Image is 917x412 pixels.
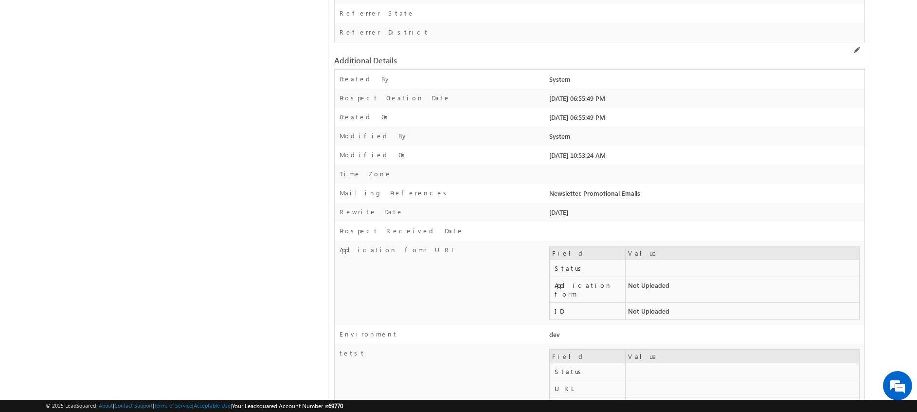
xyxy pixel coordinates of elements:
label: Application fomr URL [340,245,457,254]
div: [DATE] 06:55:49 PM [547,112,864,126]
label: Created On [340,112,390,121]
div: [DATE] 10:53:24 AM [547,150,864,164]
td: Not Uploaded [625,302,859,319]
label: Time Zone [340,169,392,178]
label: Prospect Creation Date [340,94,450,102]
span: Your Leadsquared Account Number is [232,402,343,410]
td: Not Uploaded [625,277,859,302]
a: Terms of Service [154,402,192,409]
a: Contact Support [114,402,153,409]
label: Modified On [340,150,407,159]
td: Field [549,349,625,363]
td: Value [625,349,859,363]
div: [DATE] 06:55:49 PM [547,94,864,107]
div: [DATE] [547,207,864,221]
td: Field [549,246,625,260]
label: Created By [340,75,391,83]
label: Status [552,262,623,274]
label: Environment [340,330,398,338]
div: Chat with us now [51,51,163,64]
label: Modified By [340,131,408,140]
td: Value [625,246,859,260]
img: d_60004797649_company_0_60004797649 [17,51,41,64]
textarea: Type your message and hit 'Enter' [13,90,178,292]
label: Rewrite Date [340,207,403,216]
label: Application form [552,280,623,300]
em: Start Chat [132,300,177,313]
span: © 2025 LeadSquared | | | | | [46,401,343,411]
label: Prospect Received Date [340,226,464,235]
div: System [547,75,864,88]
div: Additional Details [334,56,683,65]
label: Mailing Preferences [340,188,450,197]
div: Minimize live chat window [160,5,183,28]
div: dev [547,330,864,343]
label: URL [552,383,623,394]
div: Newsletter, Promotional Emails [547,188,864,202]
label: Status [552,366,623,377]
span: 69770 [328,402,343,410]
label: Referrer District [340,28,429,37]
a: Acceptable Use [194,402,231,409]
label: tetst [340,349,365,357]
a: About [99,402,113,409]
label: ID [552,305,623,317]
label: Referrer State [340,9,414,18]
div: System [547,131,864,145]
